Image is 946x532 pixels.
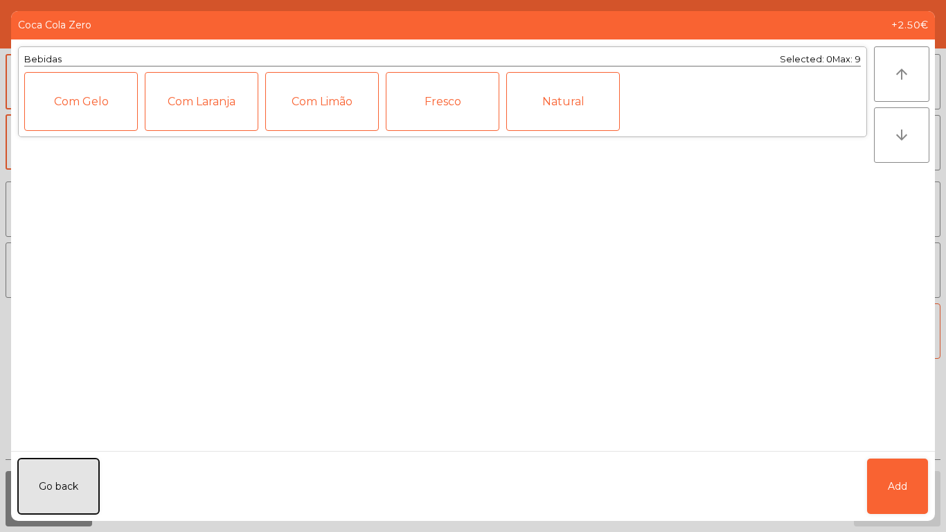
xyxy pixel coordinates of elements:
[506,72,620,131] div: Natural
[893,66,910,82] i: arrow_upward
[893,127,910,143] i: arrow_downward
[145,72,258,131] div: Com Laranja
[874,46,929,102] button: arrow_upward
[888,479,907,494] span: Add
[832,54,861,64] span: Max: 9
[891,18,928,33] span: +2.50€
[24,72,138,131] div: Com Gelo
[867,459,928,514] button: Add
[18,459,99,514] button: Go back
[24,53,62,66] div: Bebidas
[18,18,91,33] span: Coca Cola Zero
[265,72,379,131] div: Com Limão
[780,54,832,64] span: Selected: 0
[874,107,929,163] button: arrow_downward
[386,72,499,131] div: Fresco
